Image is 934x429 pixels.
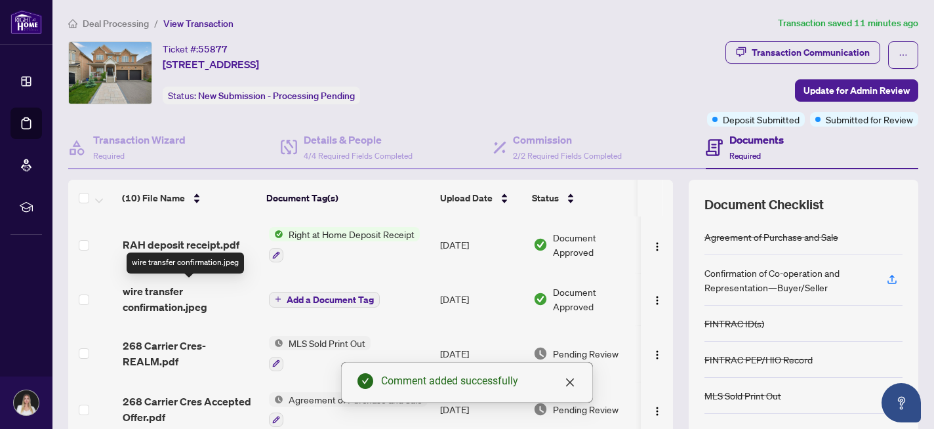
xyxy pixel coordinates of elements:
[647,289,668,310] button: Logo
[435,325,528,382] td: [DATE]
[269,227,420,262] button: Status IconRight at Home Deposit Receipt
[123,237,239,253] span: RAH deposit receipt.pdf
[198,43,228,55] span: 55877
[163,56,259,72] span: [STREET_ADDRESS]
[533,237,548,252] img: Document Status
[122,191,185,205] span: (10) File Name
[652,241,662,252] img: Logo
[652,350,662,360] img: Logo
[704,230,838,244] div: Agreement of Purchase and Sale
[752,42,870,63] div: Transaction Communication
[269,336,283,350] img: Status Icon
[647,343,668,364] button: Logo
[652,295,662,306] img: Logo
[533,346,548,361] img: Document Status
[647,399,668,420] button: Logo
[93,151,125,161] span: Required
[117,180,261,216] th: (10) File Name
[69,42,152,104] img: IMG-N12217364_1.jpg
[704,388,781,403] div: MLS Sold Print Out
[275,296,281,302] span: plus
[704,352,813,367] div: FINTRAC PEP/HIO Record
[269,392,428,428] button: Status IconAgreement of Purchase and Sale
[123,338,258,369] span: 268 Carrier Cres- REALM.pdf
[283,336,371,350] span: MLS Sold Print Out
[435,180,527,216] th: Upload Date
[123,394,258,425] span: 268 Carrier Cres Accepted Offer.pdf
[381,373,577,389] div: Comment added successfully
[533,292,548,306] img: Document Status
[163,87,360,104] div: Status:
[154,16,158,31] li: /
[287,295,374,304] span: Add a Document Tag
[563,375,577,390] a: Close
[93,132,186,148] h4: Transaction Wizard
[14,390,39,415] img: Profile Icon
[704,316,764,331] div: FINTRAC ID(s)
[357,373,373,389] span: check-circle
[729,132,784,148] h4: Documents
[269,227,283,241] img: Status Icon
[723,112,800,127] span: Deposit Submitted
[198,90,355,102] span: New Submission - Processing Pending
[513,132,622,148] h4: Commission
[304,132,413,148] h4: Details & People
[899,51,908,60] span: ellipsis
[283,227,420,241] span: Right at Home Deposit Receipt
[652,406,662,417] img: Logo
[882,383,921,422] button: Open asap
[269,336,371,371] button: Status IconMLS Sold Print Out
[269,292,380,308] button: Add a Document Tag
[553,230,636,259] span: Document Approved
[826,112,913,127] span: Submitted for Review
[435,216,528,273] td: [DATE]
[304,151,413,161] span: 4/4 Required Fields Completed
[565,377,575,388] span: close
[123,283,258,315] span: wire transfer confirmation.jpeg
[435,273,528,325] td: [DATE]
[704,266,871,295] div: Confirmation of Co-operation and Representation—Buyer/Seller
[553,346,619,361] span: Pending Review
[83,18,149,30] span: Deal Processing
[440,191,493,205] span: Upload Date
[532,191,559,205] span: Status
[127,253,244,274] div: wire transfer confirmation.jpeg
[704,195,824,214] span: Document Checklist
[725,41,880,64] button: Transaction Communication
[647,234,668,255] button: Logo
[163,41,228,56] div: Ticket #:
[269,291,380,308] button: Add a Document Tag
[261,180,435,216] th: Document Tag(s)
[803,80,910,101] span: Update for Admin Review
[778,16,918,31] article: Transaction saved 11 minutes ago
[729,151,761,161] span: Required
[10,10,42,34] img: logo
[68,19,77,28] span: home
[283,392,428,407] span: Agreement of Purchase and Sale
[527,180,638,216] th: Status
[269,392,283,407] img: Status Icon
[553,285,636,314] span: Document Approved
[163,18,233,30] span: View Transaction
[513,151,622,161] span: 2/2 Required Fields Completed
[795,79,918,102] button: Update for Admin Review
